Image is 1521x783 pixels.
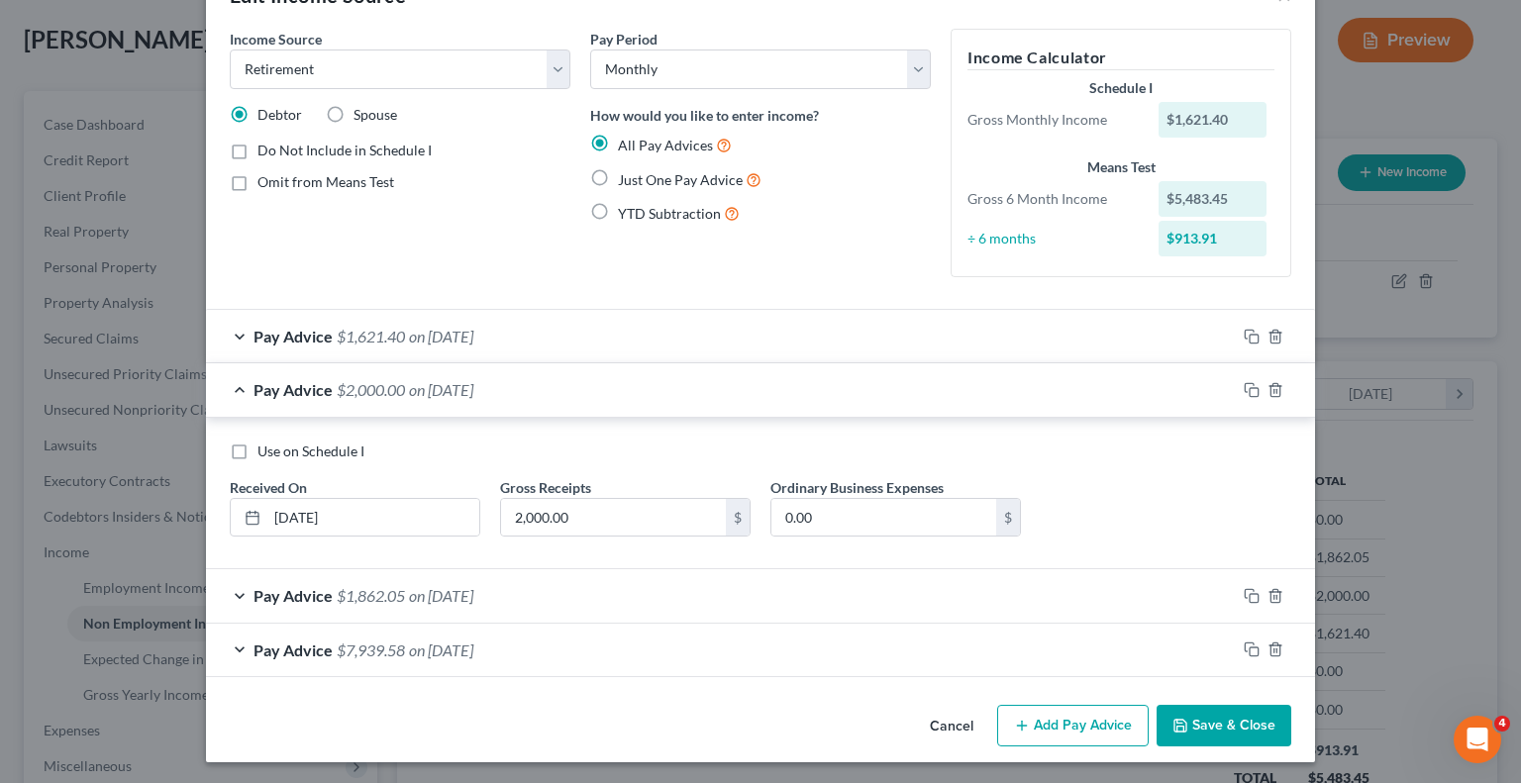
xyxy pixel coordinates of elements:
[253,327,333,345] span: Pay Advice
[958,229,1149,248] div: ÷ 6 months
[1454,716,1501,763] iframe: Intercom live chat
[958,189,1149,209] div: Gross 6 Month Income
[267,499,479,537] input: MM/DD/YYYY
[253,586,333,605] span: Pay Advice
[500,477,591,498] label: Gross Receipts
[501,499,726,537] input: 0.00
[257,142,432,158] span: Do Not Include in Schedule I
[914,707,989,746] button: Cancel
[1157,705,1291,746] button: Save & Close
[409,586,473,605] span: on [DATE]
[257,173,394,190] span: Omit from Means Test
[590,29,658,49] label: Pay Period
[590,105,819,126] label: How would you like to enter income?
[257,106,302,123] span: Debtor
[409,380,473,399] span: on [DATE]
[618,171,743,188] span: Just One Pay Advice
[230,479,307,496] span: Received On
[1494,716,1510,732] span: 4
[1159,102,1267,138] div: $1,621.40
[771,499,996,537] input: 0.00
[726,499,750,537] div: $
[253,640,333,659] span: Pay Advice
[967,157,1274,177] div: Means Test
[354,106,397,123] span: Spouse
[967,78,1274,98] div: Schedule I
[967,46,1274,70] h5: Income Calculator
[1159,221,1267,256] div: $913.91
[337,380,405,399] span: $2,000.00
[230,31,322,48] span: Income Source
[409,640,473,659] span: on [DATE]
[409,327,473,345] span: on [DATE]
[257,442,364,459] span: Use on Schedule I
[996,499,1020,537] div: $
[958,110,1149,130] div: Gross Monthly Income
[337,327,405,345] span: $1,621.40
[253,380,333,399] span: Pay Advice
[618,137,713,153] span: All Pay Advices
[1159,181,1267,217] div: $5,483.45
[618,205,721,222] span: YTD Subtraction
[770,477,944,498] label: Ordinary Business Expenses
[337,586,405,605] span: $1,862.05
[337,640,405,659] span: $7,939.58
[997,705,1149,746] button: Add Pay Advice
